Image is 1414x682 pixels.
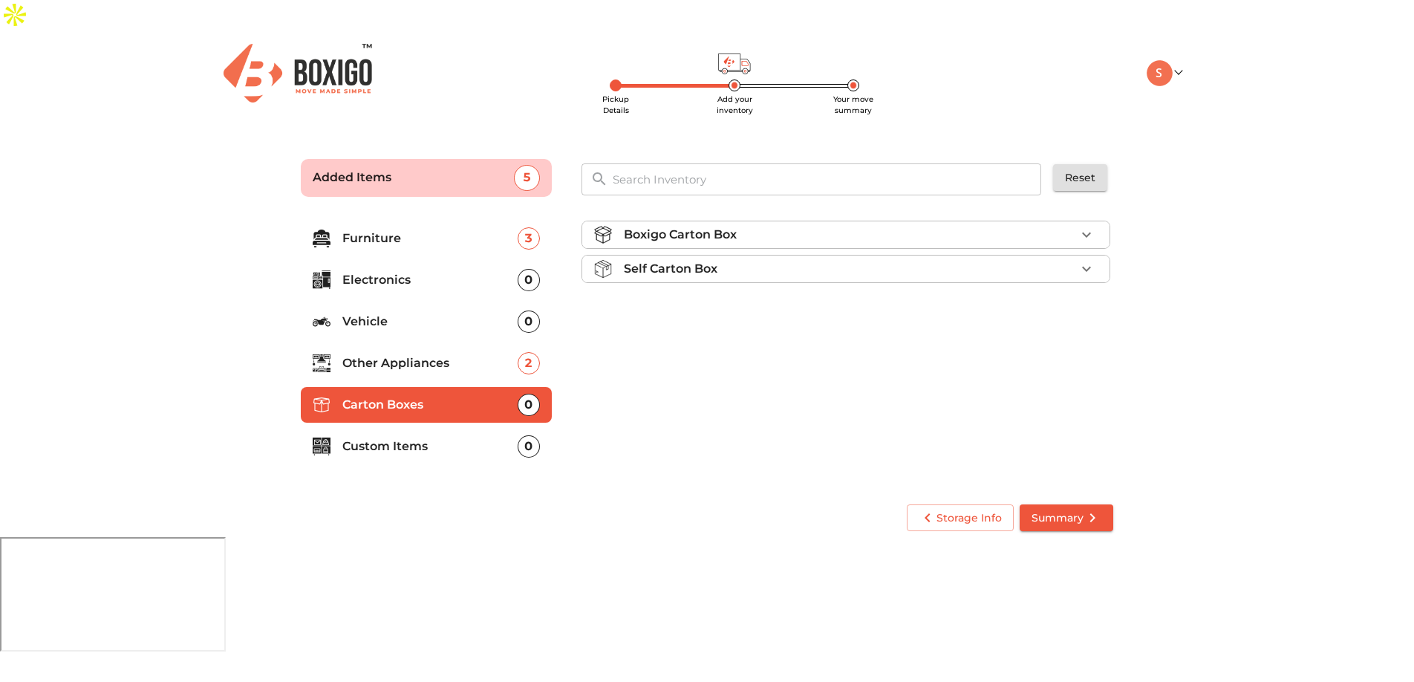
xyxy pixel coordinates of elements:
div: 5 [514,165,540,191]
p: Added Items [313,169,514,186]
div: 0 [518,311,540,333]
img: self_carton_box [594,260,612,278]
img: boxigo_carton_box [594,226,612,244]
button: Reset [1053,164,1107,192]
img: Boxigo [224,44,372,103]
div: 0 [518,394,540,416]
span: Summary [1032,509,1101,527]
div: 0 [518,435,540,458]
p: Carton Boxes [342,396,518,414]
span: Storage Info [919,509,1002,527]
span: Your move summary [833,94,873,115]
p: Furniture [342,230,518,247]
span: Add your inventory [717,94,753,115]
p: Electronics [342,271,518,289]
div: 2 [518,352,540,374]
div: 0 [518,269,540,291]
button: Summary [1020,504,1113,532]
p: Vehicle [342,313,518,331]
button: Storage Info [907,504,1014,532]
div: 3 [518,227,540,250]
p: Custom Items [342,438,518,455]
p: Boxigo Carton Box [624,226,737,244]
span: Reset [1065,169,1095,187]
p: Other Appliances [342,354,518,372]
input: Search Inventory [604,163,1052,195]
span: Pickup Details [602,94,629,115]
p: Self Carton Box [624,260,717,278]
